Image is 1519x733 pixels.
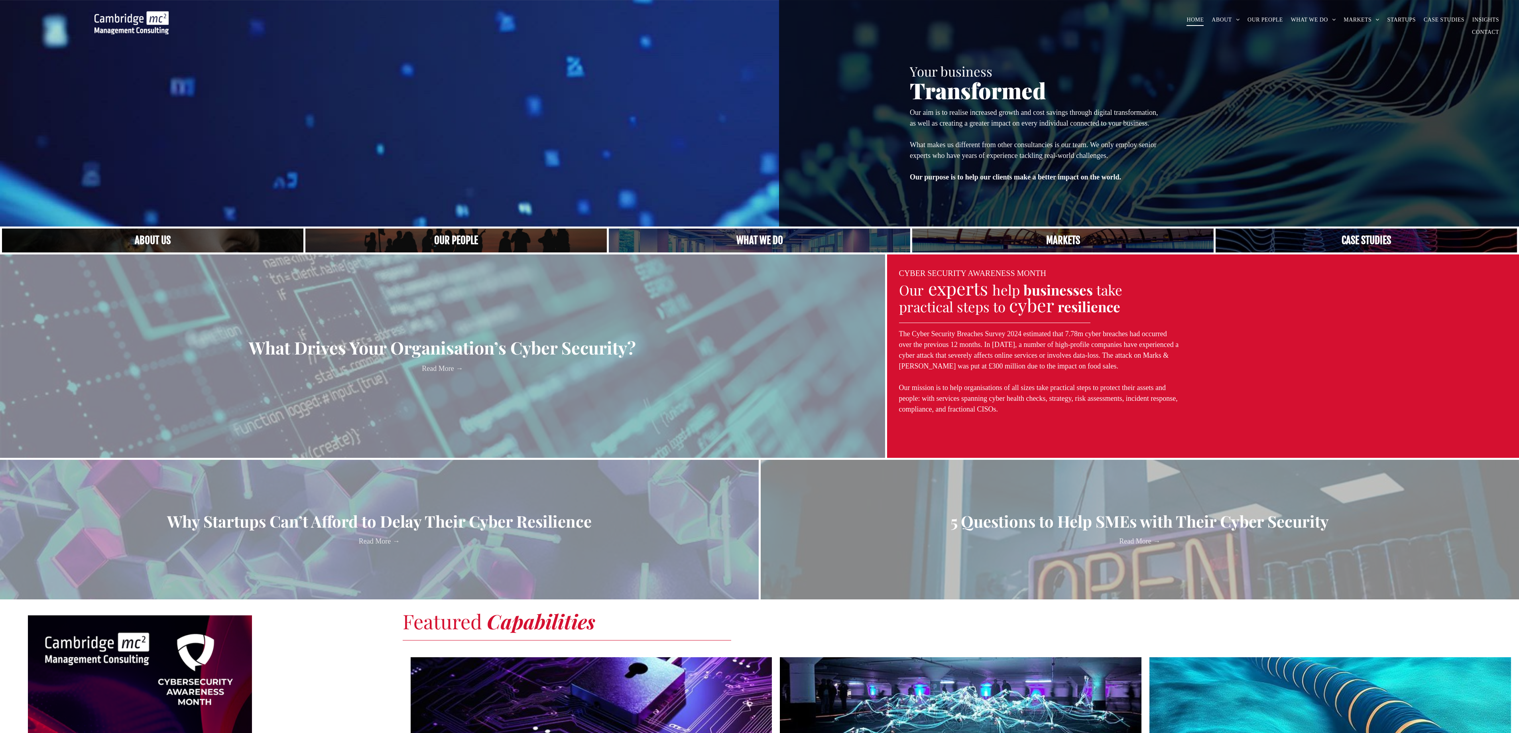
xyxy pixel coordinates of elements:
[899,330,1179,370] span: The Cyber Security Breaches Survey 2024 estimated that 7.78m cyber breaches had occurred over the...
[1009,293,1054,317] span: cyber
[910,75,1046,105] span: Transformed
[910,108,1158,127] span: Our aim is to realise increased growth and cost savings through digital transformation, as well a...
[767,536,1513,547] a: Read More →
[928,276,988,300] span: experts
[899,280,1122,316] span: take practical steps to
[1340,14,1383,26] a: MARKETS
[899,280,924,299] span: Our
[1420,14,1468,26] a: CASE STUDIES
[1468,26,1503,38] a: CONTACT
[1244,14,1287,26] a: OUR PEOPLE
[1208,14,1244,26] a: ABOUT
[899,384,1178,413] span: Our mission is to help organisations of all sizes take practical steps to protect their assets an...
[403,608,482,634] span: Featured
[6,512,753,530] a: Why Startups Can’t Afford to Delay Their Cyber Resilience
[2,229,303,252] a: Close up of woman's face, centered on her eyes
[1468,14,1503,26] a: INSIGHTS
[910,141,1157,160] span: What makes us different from other consultancies is our team. We only employ senior experts who h...
[992,280,1020,299] span: help
[6,536,753,547] a: Read More →
[910,173,1121,181] strong: Our purpose is to help our clients make a better impact on the world.
[910,62,992,80] span: Your business
[6,338,879,357] a: What Drives Your Organisation’s Cyber Security?
[767,512,1513,530] a: 5 Questions to Help SMEs with Their Cyber Security
[1287,14,1340,26] a: WHAT WE DO
[6,363,879,374] a: Read More →
[1058,297,1120,316] strong: resilience
[609,229,910,252] a: A yoga teacher lifting his whole body off the ground in the peacock pose
[899,269,1046,278] font: CYBER SECURITY AWARENESS MONTH
[487,608,595,634] strong: Capabilities
[1183,14,1208,26] a: HOME
[305,229,607,252] a: A crowd in silhouette at sunset, on a rise or lookout point
[1383,14,1420,26] a: STARTUPS
[1023,280,1093,299] strong: businesses
[94,11,169,34] img: Go to Homepage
